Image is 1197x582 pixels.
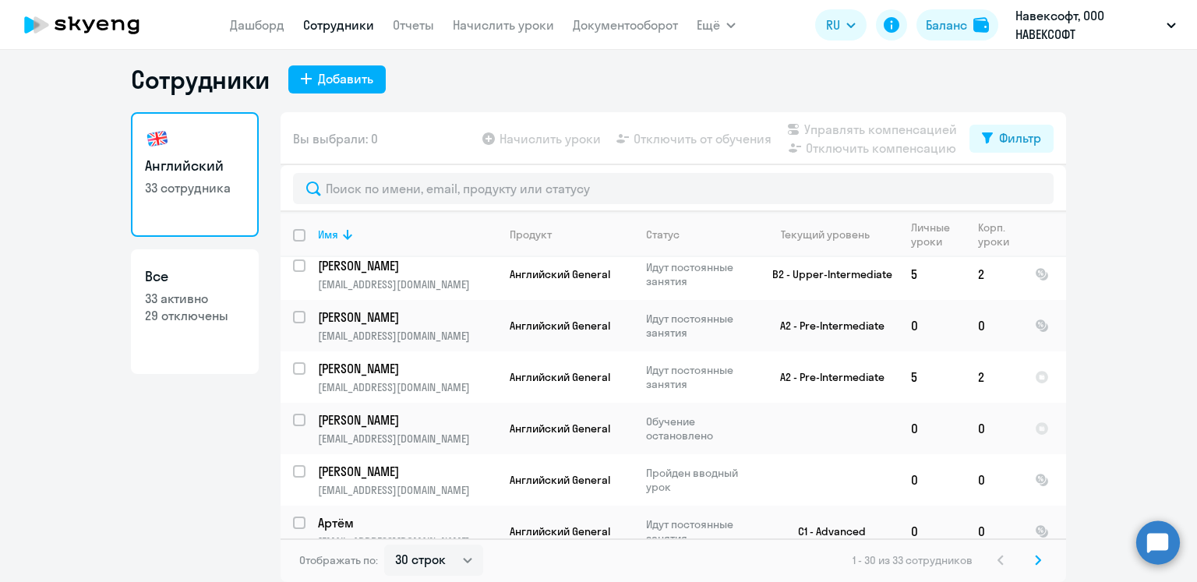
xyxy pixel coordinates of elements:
[145,266,245,287] h3: Все
[697,9,736,41] button: Ещё
[230,17,284,33] a: Дашборд
[916,9,998,41] button: Балансbalance
[318,257,494,274] p: [PERSON_NAME]
[293,129,378,148] span: Вы выбрали: 0
[826,16,840,34] span: RU
[966,249,1022,300] td: 2
[646,466,753,494] p: Пройден вводный урок
[318,463,494,480] p: [PERSON_NAME]
[318,228,338,242] div: Имя
[145,290,245,307] p: 33 активно
[815,9,867,41] button: RU
[510,422,610,436] span: Английский General
[646,517,753,545] p: Идут постоянные занятия
[318,257,496,274] a: [PERSON_NAME]
[911,220,955,249] div: Личные уроки
[766,228,898,242] div: Текущий уровень
[646,228,753,242] div: Статус
[288,65,386,93] button: Добавить
[145,307,245,324] p: 29 отключены
[1008,6,1184,44] button: Навексофт, ООО НАВЕКСОФТ
[966,351,1022,403] td: 2
[318,411,496,429] a: [PERSON_NAME]
[646,414,753,443] p: Обучение остановлено
[754,506,899,557] td: C1 - Advanced
[510,228,633,242] div: Продукт
[899,506,966,557] td: 0
[393,17,434,33] a: Отчеты
[510,319,610,333] span: Английский General
[145,126,170,151] img: english
[978,220,1012,249] div: Корп. уроки
[510,228,552,242] div: Продукт
[697,16,720,34] span: Ещё
[453,17,554,33] a: Начислить уроки
[899,300,966,351] td: 0
[899,249,966,300] td: 5
[299,553,378,567] span: Отображать по:
[1015,6,1160,44] p: Навексофт, ООО НАВЕКСОФТ
[318,309,496,326] a: [PERSON_NAME]
[510,524,610,538] span: Английский General
[926,16,967,34] div: Баланс
[131,64,270,95] h1: Сотрудники
[973,17,989,33] img: balance
[318,411,494,429] p: [PERSON_NAME]
[899,454,966,506] td: 0
[318,360,496,377] a: [PERSON_NAME]
[646,228,680,242] div: Статус
[646,260,753,288] p: Идут постоянные занятия
[145,179,245,196] p: 33 сотрудника
[853,553,973,567] span: 1 - 30 из 33 сотрудников
[754,249,899,300] td: B2 - Upper-Intermediate
[899,403,966,454] td: 0
[318,228,496,242] div: Имя
[318,380,496,394] p: [EMAIL_ADDRESS][DOMAIN_NAME]
[966,454,1022,506] td: 0
[911,220,965,249] div: Личные уроки
[318,309,494,326] p: [PERSON_NAME]
[646,363,753,391] p: Идут постоянные занятия
[318,360,494,377] p: [PERSON_NAME]
[318,432,496,446] p: [EMAIL_ADDRESS][DOMAIN_NAME]
[318,277,496,291] p: [EMAIL_ADDRESS][DOMAIN_NAME]
[646,312,753,340] p: Идут постоянные занятия
[318,463,496,480] a: [PERSON_NAME]
[145,156,245,176] h3: Английский
[318,534,496,548] p: [EMAIL_ADDRESS][DOMAIN_NAME]
[573,17,678,33] a: Документооборот
[318,483,496,497] p: [EMAIL_ADDRESS][DOMAIN_NAME]
[754,351,899,403] td: A2 - Pre-Intermediate
[318,69,373,88] div: Добавить
[781,228,870,242] div: Текущий уровень
[966,506,1022,557] td: 0
[318,514,494,531] p: Артём
[318,329,496,343] p: [EMAIL_ADDRESS][DOMAIN_NAME]
[966,300,1022,351] td: 0
[978,220,1022,249] div: Корп. уроки
[754,300,899,351] td: A2 - Pre-Intermediate
[510,370,610,384] span: Английский General
[131,249,259,374] a: Все33 активно29 отключены
[966,403,1022,454] td: 0
[293,173,1054,204] input: Поиск по имени, email, продукту или статусу
[303,17,374,33] a: Сотрудники
[131,112,259,237] a: Английский33 сотрудника
[969,125,1054,153] button: Фильтр
[318,514,496,531] a: Артём
[510,473,610,487] span: Английский General
[899,351,966,403] td: 5
[510,267,610,281] span: Английский General
[999,129,1041,147] div: Фильтр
